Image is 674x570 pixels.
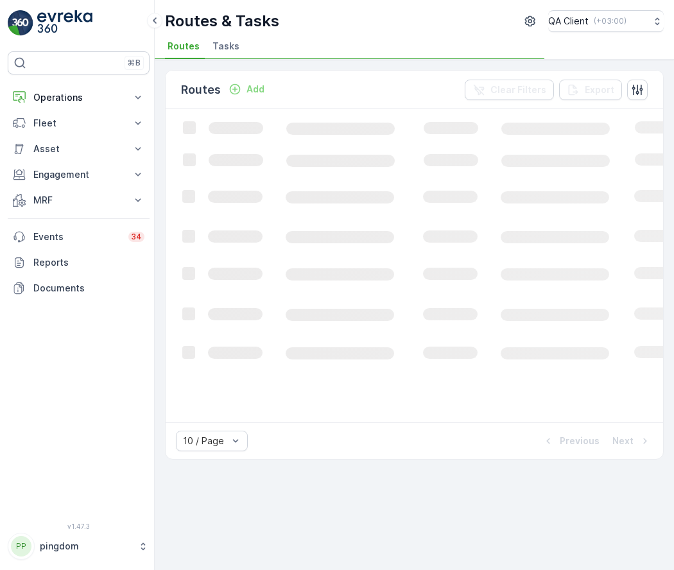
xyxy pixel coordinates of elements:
button: Clear Filters [465,80,554,100]
p: pingdom [40,540,132,553]
p: ( +03:00 ) [594,16,626,26]
p: Export [585,83,614,96]
img: logo_light-DOdMpM7g.png [37,10,92,36]
p: 34 [131,232,142,242]
button: Previous [540,433,601,449]
p: Routes & Tasks [165,11,279,31]
a: Reports [8,250,150,275]
p: Clear Filters [490,83,546,96]
p: Fleet [33,117,124,130]
span: Routes [168,40,200,53]
button: PPpingdom [8,533,150,560]
p: Operations [33,91,124,104]
p: Previous [560,435,600,447]
button: Operations [8,85,150,110]
p: MRF [33,194,124,207]
p: QA Client [548,15,589,28]
div: PP [11,536,31,557]
p: Routes [181,81,221,99]
span: Tasks [212,40,239,53]
button: MRF [8,187,150,213]
p: Add [246,83,264,96]
button: Export [559,80,622,100]
button: Fleet [8,110,150,136]
button: QA Client(+03:00) [548,10,664,32]
button: Engagement [8,162,150,187]
button: Asset [8,136,150,162]
p: Documents [33,282,144,295]
img: logo [8,10,33,36]
a: Documents [8,275,150,301]
p: Asset [33,142,124,155]
a: Events34 [8,224,150,250]
button: Add [223,82,270,97]
p: Engagement [33,168,124,181]
p: Reports [33,256,144,269]
p: ⌘B [128,58,141,68]
span: v 1.47.3 [8,522,150,530]
p: Next [612,435,634,447]
p: Events [33,230,121,243]
button: Next [611,433,653,449]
